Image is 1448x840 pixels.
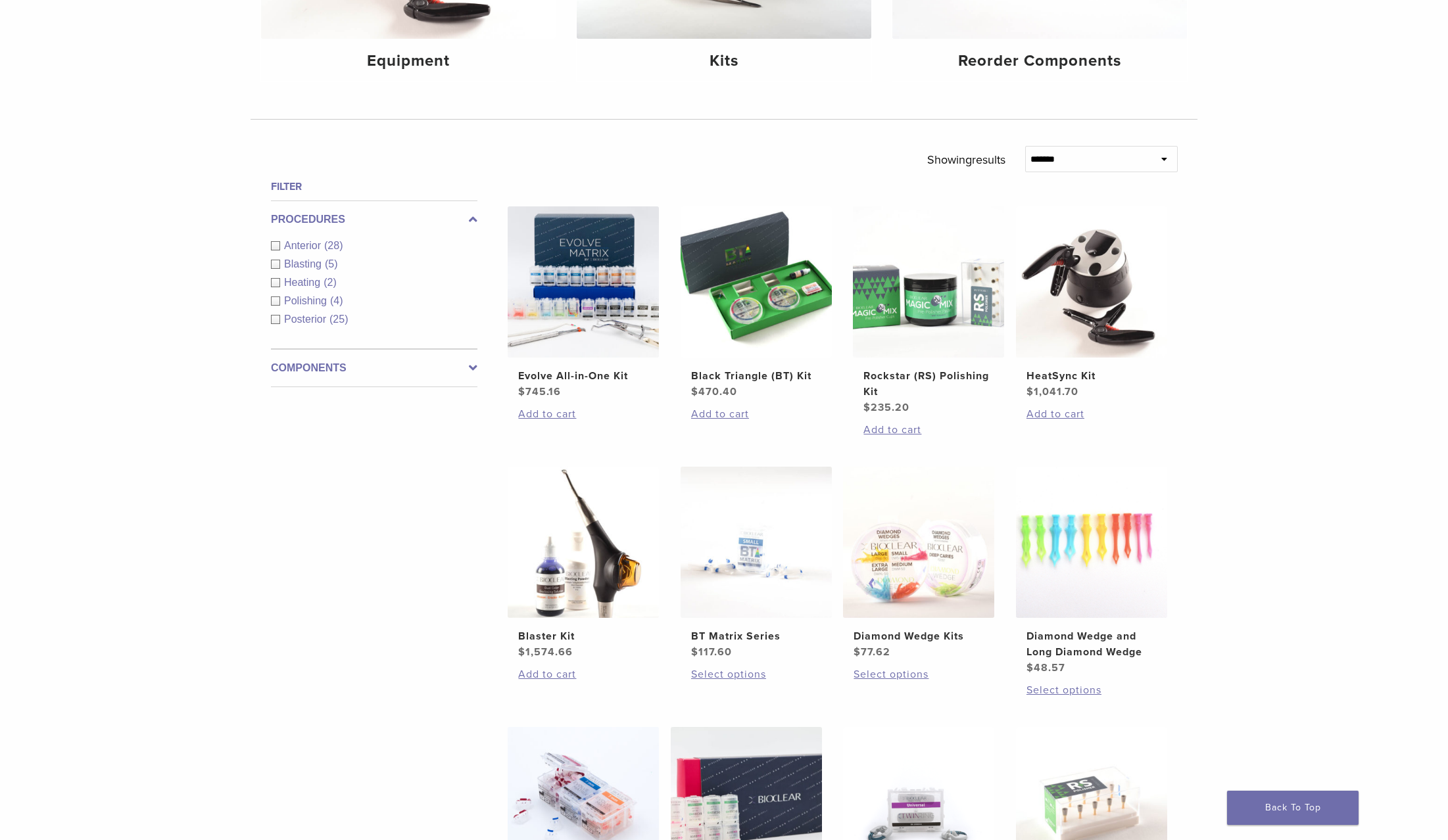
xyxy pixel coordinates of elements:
img: HeatSync Kit [1016,206,1167,358]
span: Blasting [284,258,325,269]
span: Posterior [284,314,329,325]
a: Add to cart: “Rockstar (RS) Polishing Kit” [863,422,994,438]
a: Select options for “Diamond Wedge and Long Diamond Wedge” [1026,682,1157,698]
span: $ [1026,385,1034,398]
span: Heating [284,277,324,288]
img: Blaster Kit [508,467,659,618]
a: Diamond Wedge and Long Diamond WedgeDiamond Wedge and Long Diamond Wedge $48.57 [1015,467,1169,676]
bdi: 235.20 [863,401,909,414]
a: HeatSync KitHeatSync Kit $1,041.70 [1015,206,1169,400]
a: Diamond Wedge KitsDiamond Wedge Kits $77.62 [842,467,996,660]
label: Procedures [271,212,477,227]
h2: Diamond Wedge Kits [854,628,984,644]
span: $ [518,645,525,659]
bdi: 745.16 [518,385,561,398]
img: Diamond Wedge and Long Diamond Wedge [1016,467,1167,618]
img: BT Matrix Series [681,467,832,618]
span: (4) [330,295,343,306]
bdi: 117.60 [691,645,732,659]
span: $ [691,385,698,398]
h2: Diamond Wedge and Long Diamond Wedge [1026,628,1157,660]
bdi: 48.57 [1026,661,1065,674]
a: Blaster KitBlaster Kit $1,574.66 [507,467,660,660]
bdi: 470.40 [691,385,737,398]
bdi: 1,574.66 [518,645,573,659]
img: Rockstar (RS) Polishing Kit [853,206,1004,358]
bdi: 1,041.70 [1026,385,1078,398]
img: Black Triangle (BT) Kit [681,206,832,358]
a: Add to cart: “HeatSync Kit” [1026,406,1157,422]
span: (28) [324,240,343,251]
a: Select options for “Diamond Wedge Kits” [854,666,984,682]
bdi: 77.62 [854,645,890,659]
a: Add to cart: “Blaster Kit” [518,666,648,682]
h2: Evolve All-in-One Kit [518,368,648,384]
span: $ [863,401,871,414]
a: Back To Top [1227,791,1359,825]
h4: Equipment [272,49,545,73]
p: Showing results [927,146,1005,174]
span: Anterior [284,240,324,251]
a: Black Triangle (BT) KitBlack Triangle (BT) Kit $470.40 [680,206,833,400]
a: Rockstar (RS) Polishing KitRockstar (RS) Polishing Kit $235.20 [852,206,1005,415]
a: Evolve All-in-One KitEvolve All-in-One Kit $745.16 [507,206,660,400]
span: (2) [324,277,337,288]
img: Evolve All-in-One Kit [508,206,659,358]
label: Components [271,360,477,376]
h2: Rockstar (RS) Polishing Kit [863,368,994,400]
img: Diamond Wedge Kits [843,467,994,618]
h4: Reorder Components [903,49,1176,73]
h2: Blaster Kit [518,628,648,644]
span: $ [854,645,861,659]
a: BT Matrix SeriesBT Matrix Series $117.60 [680,467,833,660]
span: (5) [325,258,338,269]
span: $ [1026,661,1034,674]
h2: BT Matrix Series [691,628,821,644]
span: (25) [329,314,348,325]
a: Add to cart: “Black Triangle (BT) Kit” [691,406,821,422]
a: Add to cart: “Evolve All-in-One Kit” [518,406,648,422]
span: Polishing [284,295,330,306]
span: $ [691,645,698,659]
h4: Filter [271,179,477,195]
span: $ [518,385,525,398]
a: Select options for “BT Matrix Series” [691,666,821,682]
h2: Black Triangle (BT) Kit [691,368,821,384]
h2: HeatSync Kit [1026,368,1157,384]
h4: Kits [587,49,861,73]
